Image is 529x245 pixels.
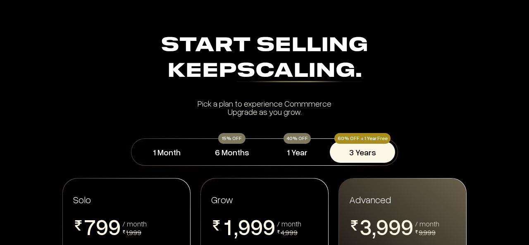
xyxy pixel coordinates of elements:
span: Grow [211,193,233,205]
span: 9 [238,215,250,238]
span: Solo [73,193,91,205]
span: 9 [388,215,401,238]
img: pricing-rupee [122,230,126,233]
div: / month [277,220,301,227]
div: Scaling. [237,62,362,82]
span: 9 [108,215,121,238]
span: 9 [401,215,413,238]
button: 3 Years [330,141,395,163]
span: 3 [360,215,372,238]
span: 4,999 [281,228,298,237]
div: / month [122,220,147,227]
span: 9 [376,215,388,238]
button: 6 Months [199,141,264,163]
span: 9,999 [419,228,436,237]
div: 15% OFF [218,133,245,144]
div: Keep [34,59,495,84]
div: 60% OFF + 1 Year Free [334,133,391,144]
span: , [372,215,376,240]
div: Pick a plan to experience Commmerce Upgrade as you grow. [34,99,495,116]
img: pricing-rupee [349,220,360,231]
img: pricing-rupee [277,230,280,233]
span: 7 [83,215,96,238]
div: Start Selling [34,33,495,84]
span: , [234,215,238,240]
div: 40% OFF [284,133,311,144]
span: 9 [263,215,275,238]
img: pricing-rupee [415,230,418,233]
img: pricing-rupee [73,220,83,231]
span: 9 [250,215,263,238]
span: Advanced [349,193,391,206]
span: 1,999 [126,228,141,237]
span: 1 [222,215,234,238]
span: 9 [96,215,108,238]
div: / month [415,220,439,227]
img: pricing-rupee [211,220,222,231]
button: 1 Year [264,141,330,163]
button: 1 Month [134,141,199,163]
